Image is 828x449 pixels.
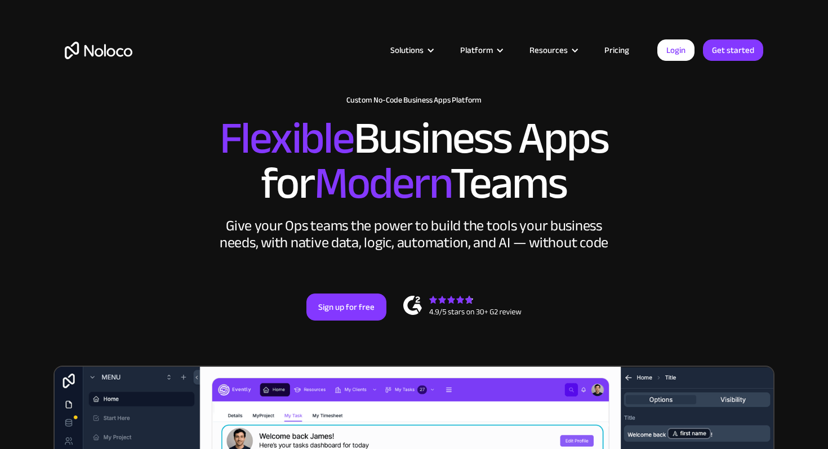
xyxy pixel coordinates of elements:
div: Give your Ops teams the power to build the tools your business needs, with native data, logic, au... [217,217,611,251]
div: Solutions [376,43,446,57]
a: Pricing [590,43,643,57]
h2: Business Apps for Teams [65,116,763,206]
div: Resources [515,43,590,57]
a: Get started [703,39,763,61]
div: Solutions [390,43,424,57]
span: Flexible [220,96,354,180]
a: home [65,42,132,59]
a: Sign up for free [306,294,386,321]
div: Platform [446,43,515,57]
div: Platform [460,43,493,57]
div: Resources [529,43,568,57]
a: Login [657,39,695,61]
span: Modern [314,141,450,225]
